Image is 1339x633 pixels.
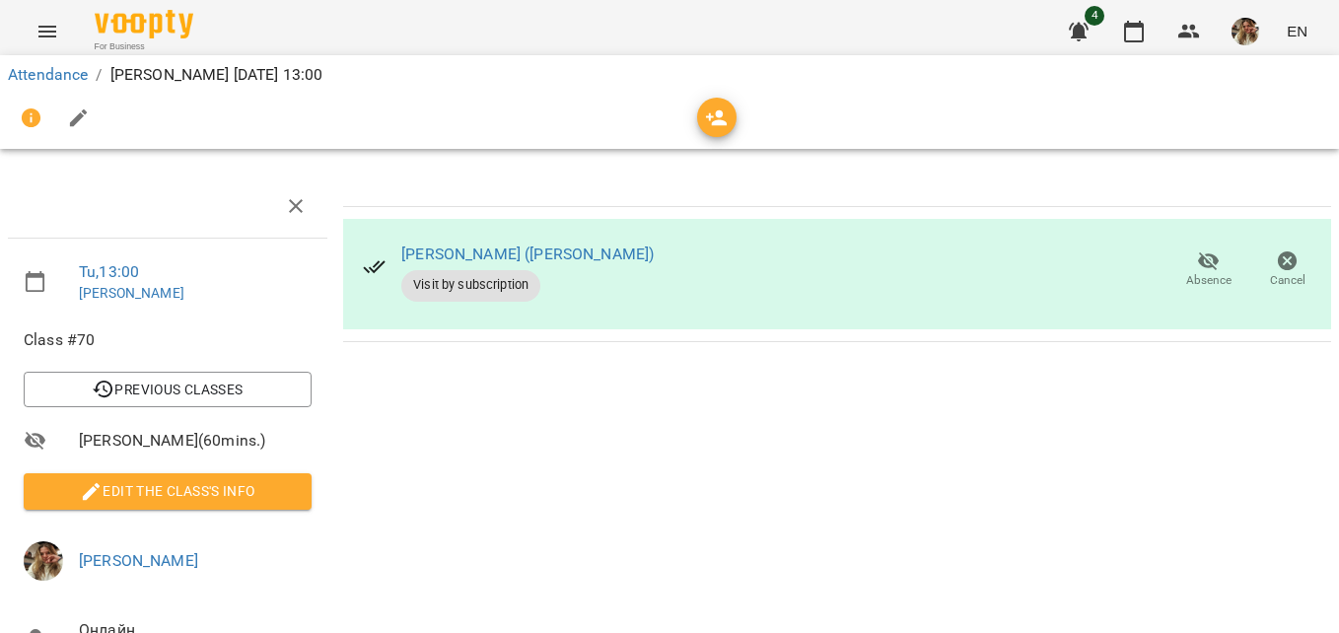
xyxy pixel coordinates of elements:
span: EN [1287,21,1307,41]
button: Menu [24,8,71,55]
button: Edit the class's Info [24,473,312,509]
span: Absence [1186,272,1232,289]
span: [PERSON_NAME] ( 60 mins. ) [79,429,312,453]
p: [PERSON_NAME] [DATE] 13:00 [110,63,323,87]
button: Absence [1169,243,1248,298]
a: [PERSON_NAME] [79,551,198,570]
span: Class #70 [24,328,312,352]
span: 4 [1085,6,1104,26]
img: e4a1c2e730dae90c1a8125829fed2402.jpg [1232,18,1259,45]
span: Cancel [1270,272,1305,289]
a: [PERSON_NAME] ([PERSON_NAME]) [401,245,654,263]
span: Edit the class's Info [39,479,296,503]
span: For Business [95,40,193,53]
span: Visit by subscription [401,276,540,294]
img: e4a1c2e730dae90c1a8125829fed2402.jpg [24,541,63,581]
nav: breadcrumb [8,63,1331,87]
img: Voopty Logo [95,10,193,38]
button: Previous Classes [24,372,312,407]
button: EN [1279,13,1315,49]
span: Previous Classes [39,378,296,401]
button: Cancel [1248,243,1327,298]
a: Tu , 13:00 [79,262,139,281]
a: [PERSON_NAME] [79,285,184,301]
a: Attendance [8,65,88,84]
li: / [96,63,102,87]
